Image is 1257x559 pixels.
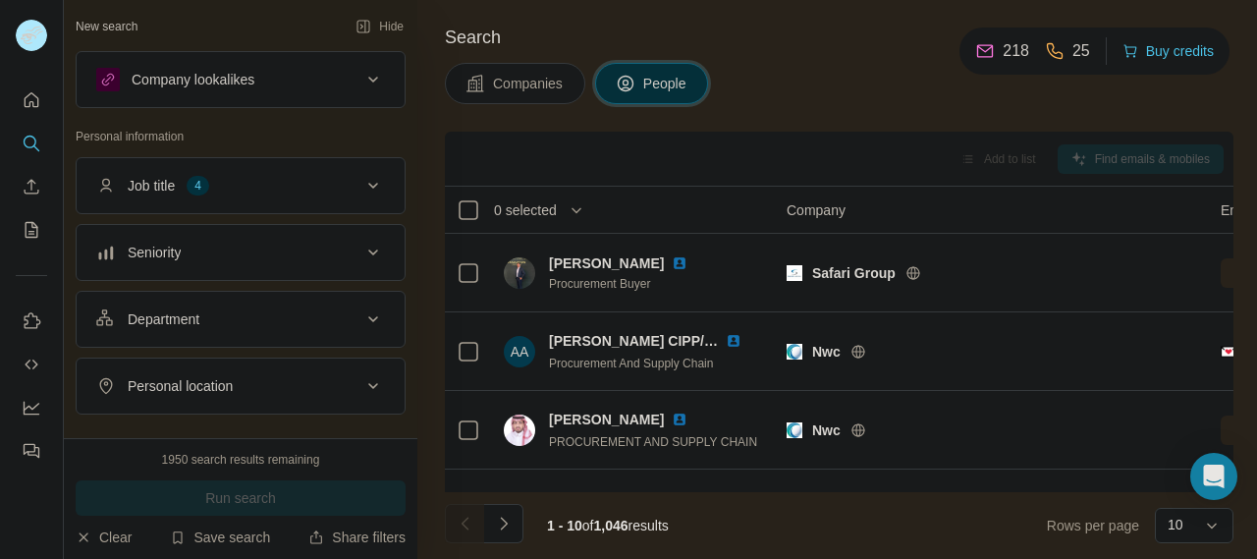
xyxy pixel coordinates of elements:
[484,504,523,543] button: Navigate to next page
[16,347,47,382] button: Use Surfe API
[1168,515,1183,534] p: 10
[128,176,175,196] div: Job title
[76,128,406,145] p: Personal information
[787,344,802,360] img: Logo of Nwc
[128,243,181,262] div: Seniority
[672,255,687,271] img: LinkedIn logo
[132,70,254,89] div: Company lookalikes
[16,83,47,118] button: Quick start
[672,490,687,506] img: LinkedIn logo
[549,253,664,273] span: [PERSON_NAME]
[787,265,802,281] img: Logo of Safari Group
[549,275,711,293] span: Procurement Buyer
[1221,200,1255,220] span: Email
[549,435,757,449] span: PROCUREMENT AND SUPPLY CHAIN
[643,74,688,93] span: People
[812,420,841,440] span: Nwc
[16,390,47,425] button: Dashboard
[504,336,535,367] div: AA
[308,528,406,547] button: Share filters
[1221,342,1236,362] img: provider findymail logo
[342,12,417,41] button: Hide
[549,488,664,508] span: [PERSON_NAME]
[76,434,406,452] p: Company information
[549,357,713,370] span: Procurement And Supply Chain
[787,200,846,220] span: Company
[726,333,741,349] img: LinkedIn logo
[549,410,664,429] span: [PERSON_NAME]
[494,200,557,220] span: 0 selected
[812,263,896,283] span: Safari Group
[582,518,594,533] span: of
[1190,453,1237,500] div: Open Intercom Messenger
[162,451,320,469] div: 1950 search results remaining
[504,415,535,446] img: Avatar
[672,412,687,427] img: LinkedIn logo
[187,177,209,195] div: 4
[77,56,405,103] button: Company lookalikes
[128,309,199,329] div: Department
[549,333,738,349] span: [PERSON_NAME] CIPP/CIPM
[76,528,132,547] button: Clear
[547,518,582,533] span: 1 - 10
[77,296,405,343] button: Department
[1122,37,1214,65] button: Buy credits
[787,422,802,438] img: Logo of Nwc
[16,212,47,248] button: My lists
[76,18,137,35] div: New search
[16,169,47,204] button: Enrich CSV
[128,376,233,396] div: Personal location
[1003,39,1029,63] p: 218
[16,126,47,161] button: Search
[547,518,669,533] span: results
[504,257,535,289] img: Avatar
[594,518,628,533] span: 1,046
[77,229,405,276] button: Seniority
[77,162,405,209] button: Job title4
[16,433,47,469] button: Feedback
[493,74,565,93] span: Companies
[812,342,841,362] span: Nwc
[1047,516,1139,535] span: Rows per page
[170,528,270,547] button: Save search
[77,363,405,410] button: Personal location
[16,304,47,339] button: Use Surfe on LinkedIn
[1072,39,1090,63] p: 25
[445,24,1233,51] h4: Search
